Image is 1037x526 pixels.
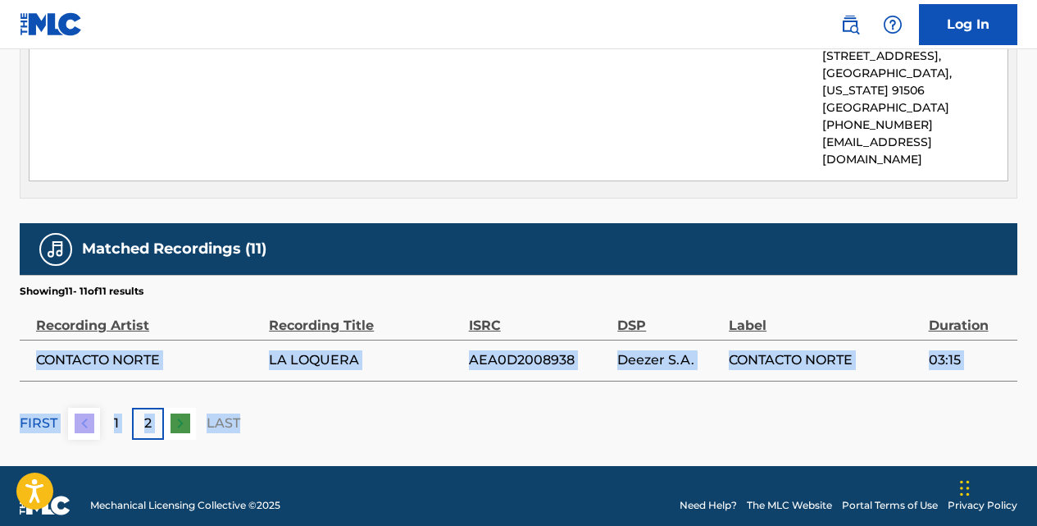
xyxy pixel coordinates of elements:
[929,299,1009,336] div: Duration
[207,414,240,433] p: LAST
[114,414,119,433] p: 1
[822,117,1007,134] p: [PHONE_NUMBER]
[842,498,938,513] a: Portal Terms of Use
[729,299,920,336] div: Label
[729,350,920,370] span: CONTACTO NORTE
[883,15,903,34] img: help
[617,299,721,336] div: DSP
[36,350,261,370] span: CONTACTO NORTE
[469,350,610,370] span: AEA0D2008938
[822,65,1007,99] p: [GEOGRAPHIC_DATA], [US_STATE] 91506
[469,299,610,336] div: ISRC
[680,498,737,513] a: Need Help?
[617,350,721,370] span: Deezer S.A.
[960,464,970,513] div: Drag
[20,414,57,433] p: FIRST
[955,447,1037,526] iframe: Chat Widget
[20,284,143,299] p: Showing 11 - 11 of 11 results
[82,240,266,258] h5: Matched Recordings (11)
[90,498,280,513] span: Mechanical Licensing Collective © 2025
[20,496,70,515] img: logo
[144,414,152,433] p: 2
[822,134,1007,168] p: [EMAIL_ADDRESS][DOMAIN_NAME]
[269,350,460,370] span: LA LOQUERA
[269,299,460,336] div: Recording Title
[20,12,83,36] img: MLC Logo
[919,4,1017,45] a: Log In
[75,414,94,433] img: left
[822,48,1007,65] p: [STREET_ADDRESS],
[822,99,1007,117] p: [GEOGRAPHIC_DATA]
[834,8,866,41] a: Public Search
[36,299,261,336] div: Recording Artist
[840,15,860,34] img: search
[929,350,1009,370] span: 03:15
[747,498,832,513] a: The MLC Website
[46,240,66,259] img: Matched Recordings
[948,498,1017,513] a: Privacy Policy
[876,8,909,41] div: Help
